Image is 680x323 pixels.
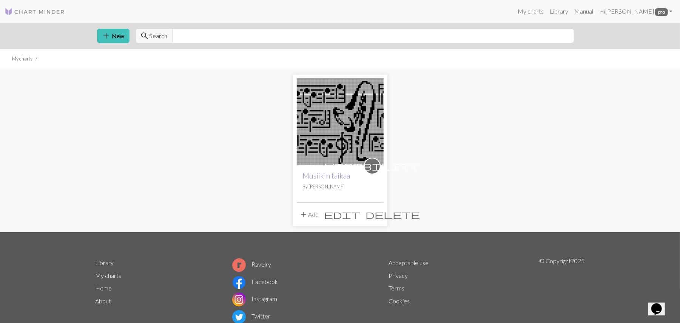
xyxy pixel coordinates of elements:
a: Musiikin taikaa [297,117,384,124]
a: Musiikin taikaa [303,171,350,180]
a: Hi[PERSON_NAME] pro [596,4,675,19]
button: Delete [363,207,423,222]
a: Acceptable use [389,259,429,266]
a: Manual [571,4,596,19]
iframe: chat widget [648,293,672,315]
a: Facebook [232,278,278,285]
i: private [325,158,419,174]
span: pro [655,8,668,16]
p: By [PERSON_NAME] [303,183,378,190]
a: Instagram [232,295,278,302]
a: Home [96,284,112,292]
a: Twitter [232,312,271,320]
span: delete [366,209,420,220]
span: Search [150,31,168,40]
a: Privacy [389,272,408,279]
button: New [97,29,130,43]
span: add [102,31,111,41]
button: Edit [322,207,363,222]
a: Terms [389,284,405,292]
img: Facebook logo [232,276,246,289]
img: Ravelry logo [232,258,246,272]
span: search [140,31,150,41]
span: edit [324,209,361,220]
a: My charts [515,4,547,19]
img: Musiikin taikaa [297,78,384,165]
i: Edit [324,210,361,219]
span: add [299,209,308,220]
li: My charts [12,55,32,62]
a: Ravelry [232,261,271,268]
a: About [96,297,111,304]
a: Cookies [389,297,410,304]
img: Logo [5,7,65,16]
img: Instagram logo [232,293,246,306]
a: Library [547,4,571,19]
button: Add [297,207,322,222]
a: Library [96,259,114,266]
a: My charts [96,272,122,279]
span: visibility [325,160,419,172]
